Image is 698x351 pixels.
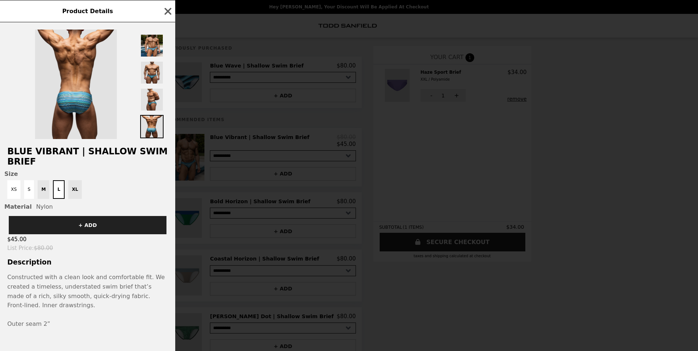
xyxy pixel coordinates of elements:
img: L / Nylon [35,30,117,139]
div: Outer seam 2 [7,319,168,329]
span: ” [47,320,50,327]
div: Constructed with a clean look and comfortable fit. We created a timeless, understated swim brief ... [7,273,168,310]
span: Material [4,203,32,210]
img: Thumbnail 4 [140,115,164,138]
button: XS [7,180,20,199]
span: Product Details [62,8,113,15]
img: Thumbnail 2 [140,61,164,84]
button: + ADD [9,216,166,234]
span: Size [4,170,171,177]
span: $80.00 [34,245,53,251]
div: Nylon [4,203,171,210]
img: Thumbnail 1 [140,34,164,57]
img: Thumbnail 3 [140,88,164,111]
button: S [24,180,34,199]
button: L [53,180,65,199]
